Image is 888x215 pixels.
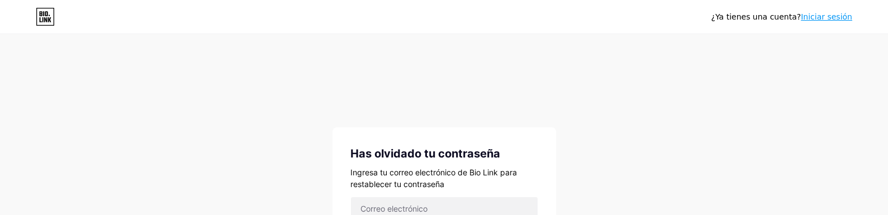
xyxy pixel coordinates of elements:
a: Iniciar sesión [801,12,852,21]
font: ¿Ya tienes una cuenta? [711,12,801,21]
font: Has olvidado tu contraseña [350,147,500,160]
font: Ingresa tu correo electrónico de Bio Link para restablecer tu contraseña [350,168,517,189]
